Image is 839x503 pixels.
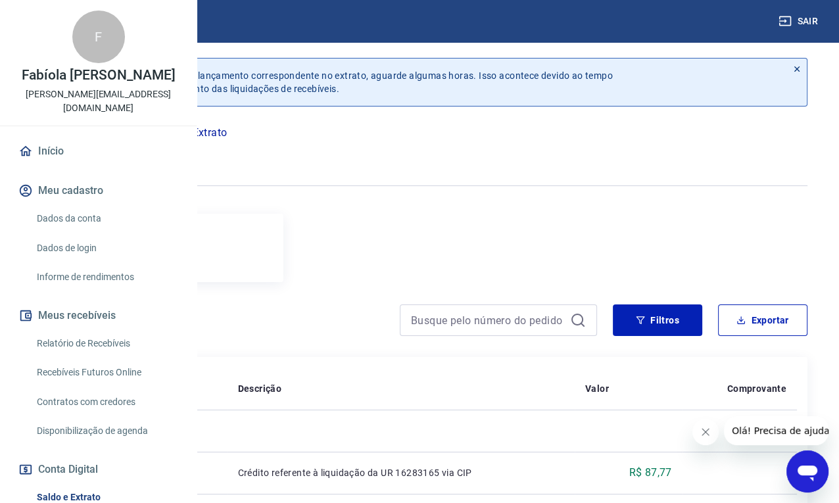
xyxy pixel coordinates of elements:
button: Meu cadastro [16,176,181,205]
iframe: Mensagem da empresa [724,416,828,445]
iframe: Botão para abrir a janela de mensagens [786,450,828,492]
h4: Extrato [32,310,384,336]
a: Contratos com credores [32,389,181,416]
a: Informe de rendimentos [32,264,181,291]
p: Descrição [237,382,281,395]
button: Conta Digital [16,455,181,484]
p: Valor [585,382,609,395]
a: Recebíveis Futuros Online [32,359,181,386]
p: R$ 87,77 [629,465,672,481]
a: Disponibilização de agenda [32,418,181,444]
iframe: Fechar mensagem [692,419,719,445]
p: Se o saldo aumentar sem um lançamento correspondente no extrato, aguarde algumas horas. Isso acon... [71,69,613,95]
a: Dados da conta [32,205,181,232]
button: Filtros [613,304,702,336]
button: Meus recebíveis [16,301,181,330]
p: Crédito referente à liquidação da UR 16283165 via CIP [237,466,563,479]
div: F [72,11,125,63]
button: Sair [776,9,823,34]
span: Olá! Precisa de ajuda? [8,9,110,20]
a: Início [16,137,181,166]
a: Dados de login [32,235,181,262]
button: Exportar [718,304,807,336]
p: Fabíola [PERSON_NAME] [22,68,176,82]
input: Busque pelo número do pedido [411,310,565,330]
p: [PERSON_NAME][EMAIL_ADDRESS][DOMAIN_NAME] [11,87,186,115]
a: Relatório de Recebíveis [32,330,181,357]
p: Comprovante [727,382,786,395]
